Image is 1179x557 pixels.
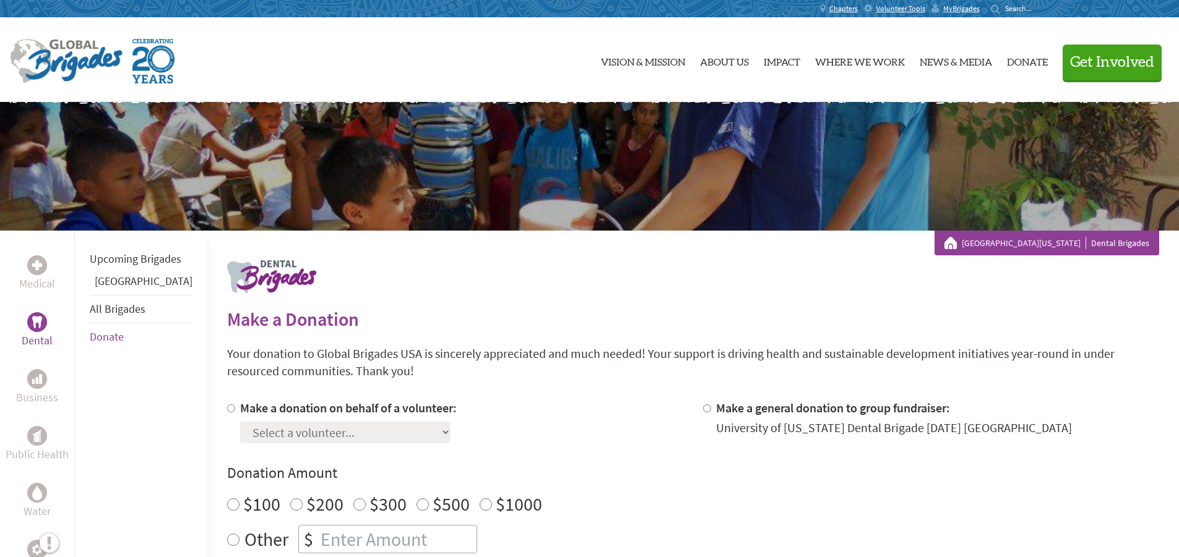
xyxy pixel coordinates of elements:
[244,525,288,553] label: Other
[16,389,58,406] p: Business
[318,525,477,553] input: Enter Amount
[815,28,905,92] a: Where We Work
[95,274,192,288] a: [GEOGRAPHIC_DATA]
[716,419,1072,436] div: University of [US_STATE] Dental Brigade [DATE] [GEOGRAPHIC_DATA]
[132,39,175,83] img: Global Brigades Celebrating 20 Years
[32,374,42,384] img: Business
[27,369,47,389] div: Business
[227,345,1159,380] p: Your donation to Global Brigades USA is sincerely appreciated and much needed! Your support is dr...
[32,485,42,500] img: Water
[962,237,1086,249] a: [GEOGRAPHIC_DATA][US_STATE]
[90,302,145,316] a: All Brigades
[829,4,858,14] span: Chapters
[1005,4,1040,13] input: Search...
[16,369,58,406] a: BusinessBusiness
[496,492,542,516] label: $1000
[920,28,992,92] a: News & Media
[306,492,343,516] label: $200
[6,446,69,463] p: Public Health
[601,28,685,92] a: Vision & Mission
[90,330,124,344] a: Donate
[90,323,192,351] li: Donate
[32,316,42,328] img: Dental
[90,245,192,273] li: Upcoming Brigades
[24,503,51,520] p: Water
[227,463,1159,483] h4: Donation Amount
[90,273,192,295] li: Guatemala
[27,483,47,503] div: Water
[240,400,457,415] label: Make a donation on behalf of a volunteer:
[24,483,51,520] a: WaterWater
[19,275,55,292] p: Medical
[27,255,47,275] div: Medical
[6,426,69,463] a: Public HealthPublic Health
[716,400,950,415] label: Make a general donation to group fundraiser:
[22,312,53,349] a: DentalDental
[1063,45,1162,80] button: Get Involved
[32,430,42,442] img: Public Health
[10,39,123,83] img: Global Brigades Logo
[22,332,53,349] p: Dental
[369,492,407,516] label: $300
[299,525,318,553] div: $
[90,252,181,266] a: Upcoming Brigades
[943,4,980,14] span: MyBrigades
[227,260,316,293] img: logo-dental.png
[19,255,55,292] a: MedicalMedical
[1007,28,1048,92] a: Donate
[27,312,47,332] div: Dental
[700,28,749,92] a: About Us
[32,260,42,270] img: Medical
[433,492,470,516] label: $500
[764,28,800,92] a: Impact
[27,426,47,446] div: Public Health
[227,308,1159,330] h2: Make a Donation
[944,237,1149,249] div: Dental Brigades
[1070,55,1154,70] span: Get Involved
[32,545,42,555] img: Engineering
[876,4,925,14] span: Volunteer Tools
[90,295,192,323] li: All Brigades
[243,492,280,516] label: $100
